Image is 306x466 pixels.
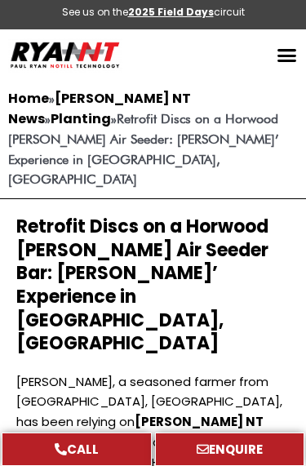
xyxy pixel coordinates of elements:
strong: Retrofit Discs on a Horwood [PERSON_NAME] Air Seeder: [PERSON_NAME]’ Experience in [GEOGRAPHIC_DA... [8,111,279,187]
div: See us on the circuit [62,6,245,20]
a: Planting [51,109,111,128]
strong: [PERSON_NAME] NT retrofit discs [16,413,264,450]
span: CALL [67,443,99,455]
span: » » » [8,91,279,187]
a: ENQUIRE [155,433,305,466]
a: [PERSON_NAME] NT News [8,89,191,128]
h2: Retrofit Discs on a Horwood [PERSON_NAME] Air Seeder Bar: [PERSON_NAME]’ Experience in [GEOGRAPHI... [16,215,290,356]
a: CALL [2,433,152,466]
img: Ryan NT logo [8,38,122,73]
div: Menu Toggle [272,40,303,71]
a: 2025 Field Days [128,5,214,19]
a: Home [8,89,49,108]
span: ENQUIRE [209,443,263,455]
